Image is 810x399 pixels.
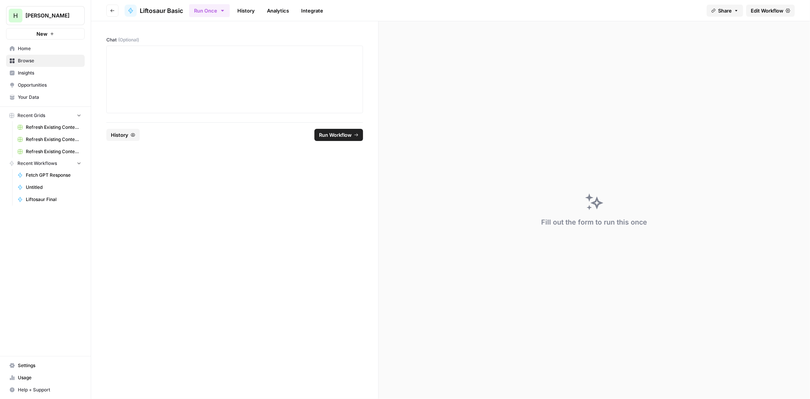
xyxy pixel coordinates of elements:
span: Insights [18,70,81,76]
span: Settings [18,362,81,369]
div: Fill out the form to run this once [542,217,647,228]
a: Usage [6,372,85,384]
a: History [233,5,259,17]
a: Integrate [297,5,328,17]
a: Browse [6,55,85,67]
span: Refresh Existing Content Only Based on SERP [26,148,81,155]
span: [PERSON_NAME] [25,12,71,19]
button: Recent Grids [6,110,85,121]
span: Untitled [26,184,81,191]
span: Liftosaur Basic [140,6,183,15]
button: Share [707,5,743,17]
span: Browse [18,57,81,64]
button: Help + Support [6,384,85,396]
button: Run Once [189,4,230,17]
span: Help + Support [18,386,81,393]
button: History [106,129,140,141]
span: New [36,30,47,38]
a: Liftosaur Basic [125,5,183,17]
a: Fetch GPT Response [14,169,85,181]
span: Home [18,45,81,52]
a: Settings [6,359,85,372]
span: Liftosaur Final [26,196,81,203]
a: Analytics [262,5,294,17]
a: Refresh Existing Content [DATE] Deleted AEO, doesn't work now [14,133,85,146]
span: Edit Workflow [751,7,783,14]
span: Share [718,7,732,14]
a: Your Data [6,91,85,103]
span: Fetch GPT Response [26,172,81,179]
a: Liftosaur Final [14,193,85,206]
button: New [6,28,85,40]
span: Refresh Existing Content [DATE] Deleted AEO, doesn't work now [26,136,81,143]
a: Refresh Existing Content (1) [14,121,85,133]
span: H [13,11,18,20]
button: Recent Workflows [6,158,85,169]
a: Insights [6,67,85,79]
span: Your Data [18,94,81,101]
a: Home [6,43,85,55]
span: Run Workflow [319,131,352,139]
span: (Optional) [118,36,139,43]
span: Opportunities [18,82,81,89]
span: Refresh Existing Content (1) [26,124,81,131]
a: Edit Workflow [746,5,795,17]
button: Workspace: Hasbrook [6,6,85,25]
a: Refresh Existing Content Only Based on SERP [14,146,85,158]
span: Recent Grids [17,112,45,119]
span: Usage [18,374,81,381]
a: Opportunities [6,79,85,91]
button: Run Workflow [314,129,363,141]
label: Chat [106,36,363,43]
a: Untitled [14,181,85,193]
span: Recent Workflows [17,160,57,167]
span: History [111,131,128,139]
